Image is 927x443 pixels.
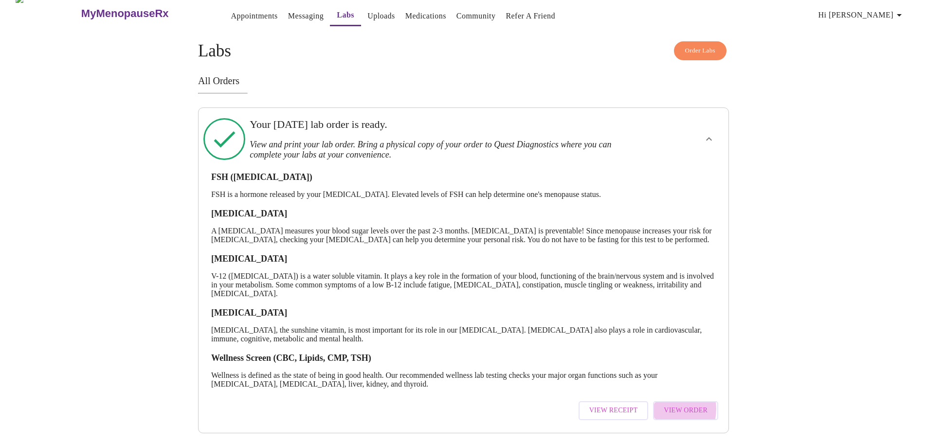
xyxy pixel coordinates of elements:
[198,41,729,61] h4: Labs
[651,396,721,425] a: View Order
[364,6,399,26] button: Uploads
[250,118,626,131] h3: Your [DATE] lab order is ready.
[211,272,716,298] p: V-12 ([MEDICAL_DATA]) is a water soluble vitamin. It plays a key role in the formation of your bl...
[453,6,500,26] button: Community
[685,45,716,56] span: Order Labs
[211,227,716,244] p: A [MEDICAL_DATA] measures your blood sugar levels over the past 2-3 months. [MEDICAL_DATA] is pre...
[589,405,638,417] span: View Receipt
[664,405,708,417] span: View Order
[211,371,716,389] p: Wellness is defined as the state of being in good health. Our recommended wellness lab testing ch...
[198,75,729,87] h3: All Orders
[211,326,716,343] p: [MEDICAL_DATA], the sunshine vitamin, is most important for its role in our [MEDICAL_DATA]. [MEDI...
[288,9,324,23] a: Messaging
[405,9,446,23] a: Medications
[815,5,909,25] button: Hi [PERSON_NAME]
[250,140,626,160] h3: View and print your lab order. Bring a physical copy of your order to Quest Diagnostics where you...
[818,8,905,22] span: Hi [PERSON_NAME]
[211,308,716,318] h3: [MEDICAL_DATA]
[502,6,559,26] button: Refer a Friend
[211,209,716,219] h3: [MEDICAL_DATA]
[506,9,555,23] a: Refer a Friend
[81,7,169,20] h3: MyMenopauseRx
[227,6,282,26] button: Appointments
[653,401,718,420] button: View Order
[231,9,278,23] a: Appointments
[211,172,716,182] h3: FSH ([MEDICAL_DATA])
[211,254,716,264] h3: [MEDICAL_DATA]
[367,9,395,23] a: Uploads
[284,6,327,26] button: Messaging
[579,401,649,420] button: View Receipt
[211,353,716,363] h3: Wellness Screen (CBC, Lipids, CMP, TSH)
[456,9,496,23] a: Community
[576,396,651,425] a: View Receipt
[674,41,727,60] button: Order Labs
[697,127,721,151] button: show more
[330,5,361,26] button: Labs
[401,6,450,26] button: Medications
[211,190,716,199] p: FSH is a hormone released by your [MEDICAL_DATA]. Elevated levels of FSH can help determine one's...
[337,8,354,22] a: Labs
